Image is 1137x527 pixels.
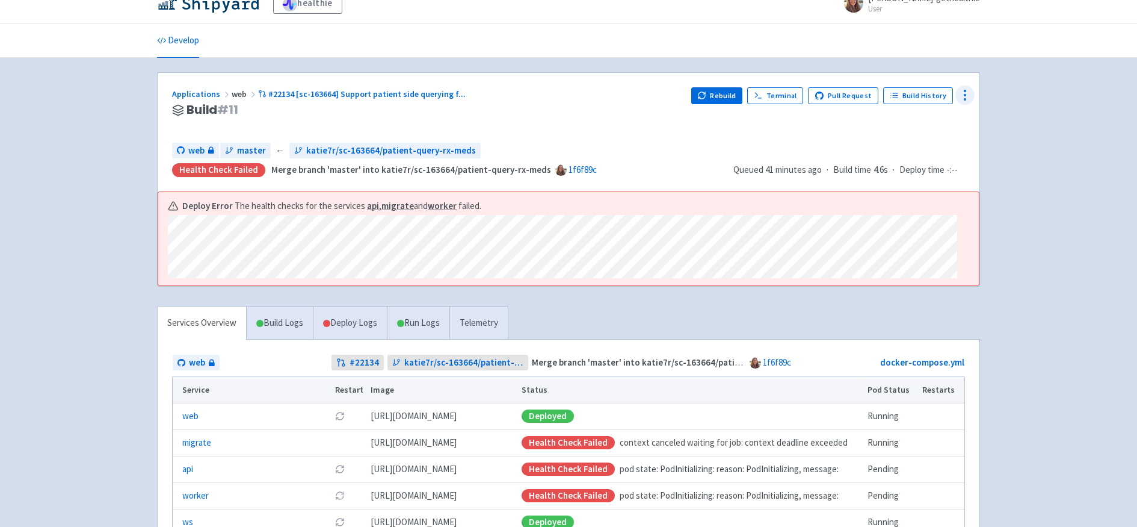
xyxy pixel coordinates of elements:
[404,356,524,370] span: katie7r/sc-163664/patient-query-rx-meds
[522,463,615,476] div: Health check failed
[371,410,457,423] span: [DOMAIN_NAME][URL]
[182,489,209,503] a: worker
[313,307,387,340] a: Deploy Logs
[217,101,238,118] span: # 11
[371,436,457,450] span: [DOMAIN_NAME][URL]
[864,403,919,429] td: Running
[387,355,529,371] a: katie7r/sc-163664/patient-query-rx-meds
[182,436,211,450] a: migrate
[237,144,266,158] span: master
[880,357,964,368] a: docker-compose.yml
[387,307,449,340] a: Run Logs
[235,199,481,213] span: The health checks for the services , and failed.
[522,436,615,449] div: Health check failed
[864,456,919,482] td: Pending
[868,5,980,13] small: User
[518,376,864,403] th: Status
[172,143,219,159] a: web
[522,489,860,503] div: pod state: PodInitializing: reason: PodInitializing, message:
[172,163,265,177] div: Health check failed
[158,307,246,340] a: Services Overview
[733,164,822,175] span: Queued
[258,89,467,99] a: #22134 [sc-163664] Support patient side querying f...
[733,163,965,177] div: · ·
[371,489,457,503] span: [DOMAIN_NAME][URL]
[864,429,919,456] td: Running
[331,355,384,371] a: #22134
[763,357,791,368] a: 1f6f89c
[532,357,812,368] strong: Merge branch 'master' into katie7r/sc-163664/patient-query-rx-meds
[172,89,232,99] a: Applications
[522,489,615,502] div: Health check failed
[220,143,271,159] a: master
[232,89,258,99] span: web
[833,163,871,177] span: Build time
[808,87,878,104] a: Pull Request
[874,163,888,177] span: 4.6s
[765,164,822,175] time: 41 minutes ago
[335,491,345,500] button: Restart pod
[268,89,466,99] span: #22134 [sc-163664] Support patient side querying f ...
[173,376,331,403] th: Service
[864,482,919,509] td: Pending
[568,164,597,175] a: 1f6f89c
[522,410,574,423] div: Deployed
[864,376,919,403] th: Pod Status
[189,356,205,370] span: web
[371,463,457,476] span: [DOMAIN_NAME][URL]
[173,355,220,371] a: web
[289,143,481,159] a: katie7r/sc-163664/patient-query-rx-meds
[691,87,743,104] button: Rebuild
[306,144,476,158] span: katie7r/sc-163664/patient-query-rx-meds
[276,144,285,158] span: ←
[157,24,199,58] a: Develop
[335,517,345,527] button: Restart pod
[899,163,944,177] span: Deploy time
[522,436,860,450] div: context canceled waiting for job: context deadline exceeded
[522,463,860,476] div: pod state: PodInitializing: reason: PodInitializing, message:
[182,410,199,423] a: web
[331,376,367,403] th: Restart
[747,87,803,104] a: Terminal
[428,200,457,211] a: worker
[247,307,313,340] a: Build Logs
[367,376,518,403] th: Image
[947,163,958,177] span: -:--
[449,307,508,340] a: Telemetry
[182,199,233,213] b: Deploy Error
[883,87,953,104] a: Build History
[367,200,379,211] a: api
[919,376,964,403] th: Restarts
[271,164,551,175] strong: Merge branch 'master' into katie7r/sc-163664/patient-query-rx-meds
[186,103,238,117] span: Build
[381,200,414,211] a: migrate
[335,411,345,421] button: Restart pod
[335,464,345,474] button: Restart pod
[182,463,193,476] a: api
[350,356,379,370] strong: # 22134
[188,144,205,158] span: web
